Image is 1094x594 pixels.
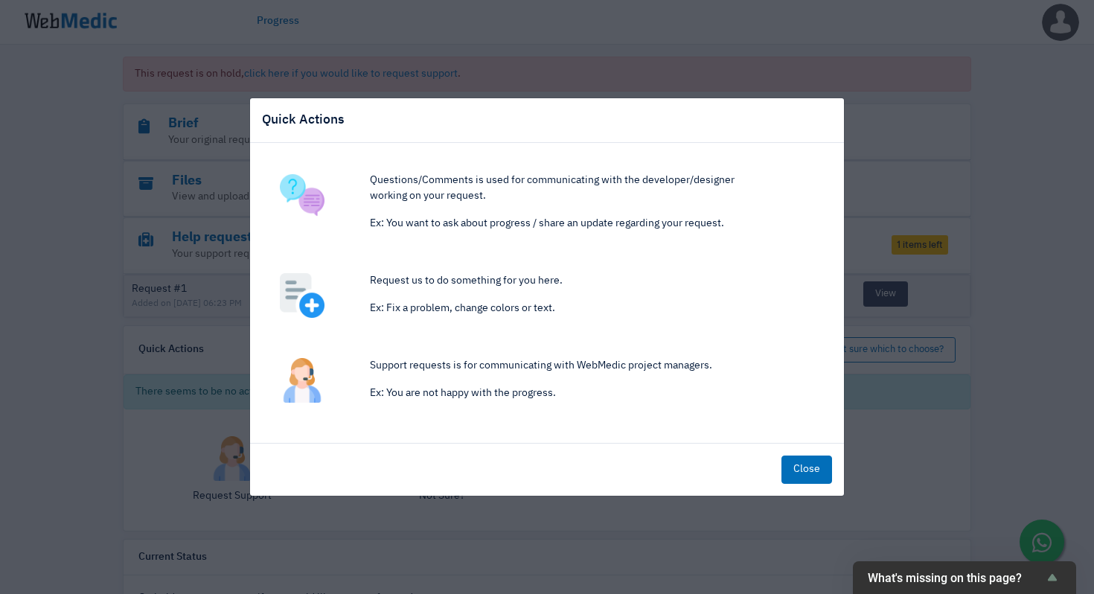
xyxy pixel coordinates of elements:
button: Close [781,456,832,484]
p: Request us to do something for you here. [370,273,769,289]
p: Ex: You are not happy with the progress. [370,386,769,401]
span: What's missing on this page? [868,571,1043,585]
p: Support requests is for communicating with WebMedic project managers. [370,358,769,374]
p: Ex: You want to ask about progress / share an update regarding your request. [370,216,769,231]
p: Ex: Fix a problem, change colors or text. [370,301,769,316]
img: add.png [280,273,324,318]
button: Show survey - What's missing on this page? [868,569,1061,587]
h5: Quick Actions [262,110,345,130]
img: support.png [280,358,324,403]
p: Questions/Comments is used for communicating with the developer/designer working on your request. [370,173,769,204]
img: question.png [280,173,324,217]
